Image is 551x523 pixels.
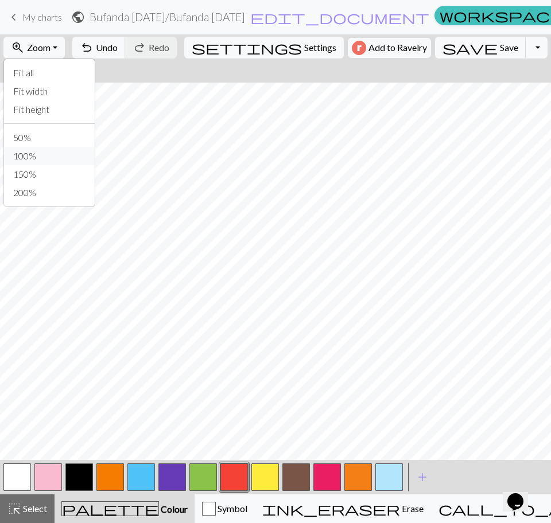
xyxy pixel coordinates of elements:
[72,37,126,58] button: Undo
[62,501,158,517] span: palette
[400,503,424,514] span: Erase
[192,40,302,56] span: settings
[7,9,21,25] span: keyboard_arrow_left
[21,503,47,514] span: Select
[4,100,95,119] button: Fit height
[4,184,95,202] button: 200%
[3,37,65,58] button: Zoom
[304,41,336,54] span: Settings
[184,37,344,58] button: SettingsSettings
[4,165,95,184] button: 150%
[348,38,431,58] button: Add to Ravelry
[90,10,245,24] h2: Bufanda [DATE] / Bufanda [DATE]
[262,501,400,517] span: ink_eraser
[4,82,95,100] button: Fit width
[368,41,427,55] span: Add to Ravelry
[435,37,526,58] button: Save
[416,469,429,485] span: add
[4,128,95,147] button: 50%
[503,477,540,512] iframe: chat widget
[443,40,498,56] span: save
[500,42,518,53] span: Save
[4,64,95,82] button: Fit all
[22,11,62,22] span: My charts
[216,503,247,514] span: Symbol
[159,504,188,514] span: Colour
[71,9,85,25] span: public
[11,40,25,56] span: zoom_in
[27,42,51,53] span: Zoom
[352,41,366,55] img: Ravelry
[255,494,431,523] button: Erase
[55,494,195,523] button: Colour
[4,147,95,165] button: 100%
[7,7,62,27] a: My charts
[96,42,118,53] span: Undo
[192,41,302,54] i: Settings
[195,494,255,523] button: Symbol
[250,9,429,25] span: edit_document
[80,40,94,56] span: undo
[7,501,21,517] span: highlight_alt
